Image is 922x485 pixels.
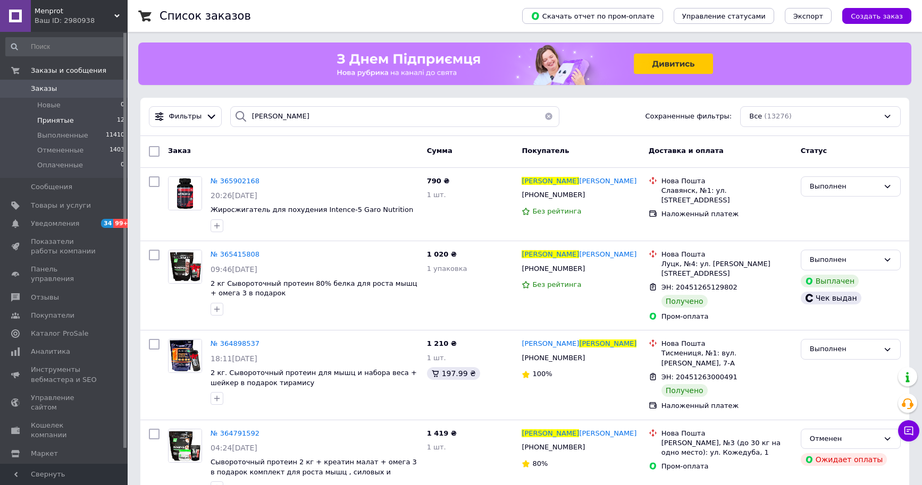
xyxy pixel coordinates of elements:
[427,443,446,451] span: 1 шт.
[211,429,259,437] a: № 364791592
[31,66,106,75] span: Заказы и сообщения
[101,219,113,228] span: 34
[661,384,708,397] div: Получено
[31,293,59,302] span: Отзывы
[579,429,636,437] span: [PERSON_NAME]
[522,176,636,186] a: [PERSON_NAME][PERSON_NAME]
[427,147,452,155] span: Сумма
[427,367,480,380] div: 197.99 ₴
[31,329,88,338] span: Каталог ProSale
[522,250,579,258] span: [PERSON_NAME]
[31,365,98,384] span: Инструменты вебмастера и SEO
[113,219,131,228] span: 99+
[661,438,792,457] div: [PERSON_NAME], №3 (до 30 кг на одно место): ул. Кожедуба, 1
[37,100,61,110] span: Новые
[211,279,417,297] a: 2 кг Сывороточный протеин 80% белка для роста мышц + омега 3 в подарок
[168,429,202,463] a: Фото товару
[211,250,259,258] a: № 365415808
[31,237,98,256] span: Показатели работы компании
[522,265,585,273] span: [PHONE_NUMBER]
[810,433,879,445] div: Отменен
[532,207,581,215] span: Без рейтинга
[169,339,202,372] img: Фото товару
[579,339,636,347] span: [PERSON_NAME]
[785,8,832,24] button: Экспорт
[169,177,202,210] img: Фото товару
[211,339,259,347] span: № 364898537
[168,176,202,210] a: Фото товару
[522,339,636,349] a: [PERSON_NAME][PERSON_NAME]
[674,8,774,24] button: Управление статусами
[427,191,446,199] span: 1 шт.
[532,280,581,288] span: Без рейтинга
[810,344,879,355] div: Выполнен
[211,206,413,214] span: Жиросжигатель для похудения Intence-5 Garo Nutrition
[35,16,128,25] div: Ваш ID: 2980938
[661,283,737,291] span: ЭН: 20451265129802
[211,369,417,387] a: 2 кг. Сывороточный протеин для мышц и набора веса + шейкер в подарок тирамису
[532,370,552,378] span: 100%
[661,209,792,219] div: Наложенный платеж
[31,265,98,284] span: Панель управления
[427,250,457,258] span: 1 020 ₴
[522,177,579,185] span: [PERSON_NAME]
[230,106,560,127] input: Поиск по номеру заказа, ФИО покупателя, номеру телефона, Email, номеру накладной
[851,12,903,20] span: Создать заказ
[579,177,636,185] span: [PERSON_NAME]
[649,147,724,155] span: Доставка и оплата
[522,191,585,199] span: [PHONE_NUMBER]
[211,265,257,274] span: 09:46[DATE]
[37,116,74,125] span: Принятые
[832,12,911,20] a: Создать заказ
[661,373,737,381] span: ЭН: 20451263000491
[810,254,879,266] div: Выполнен
[427,354,446,362] span: 1 шт.
[110,146,124,155] span: 1403
[31,201,91,210] span: Товары и услуги
[427,429,457,437] span: 1 419 ₴
[810,181,879,192] div: Выполнен
[31,449,58,458] span: Маркет
[117,116,124,125] span: 12
[211,354,257,363] span: 18:11[DATE]
[579,250,636,258] span: [PERSON_NAME]
[661,401,792,411] div: Наложенный платеж
[661,339,792,348] div: Нова Пошта
[522,354,585,362] span: [PHONE_NUMBER]
[31,219,79,228] span: Уведомления
[682,12,766,20] span: Управление статусами
[661,312,792,321] div: Пром-оплата
[764,112,792,120] span: (13276)
[211,177,259,185] a: № 365902168
[661,348,792,368] div: Тисмениця, №1: вул. [PERSON_NAME], 7-А
[522,339,579,347] span: [PERSON_NAME]
[522,443,585,451] span: [PHONE_NUMBER]
[35,6,114,16] span: Menprot
[37,146,83,155] span: Отмененные
[522,8,663,24] button: Скачать отчет по пром-оплате
[169,112,202,122] span: Фильтры
[31,84,57,93] span: Заказы
[801,453,887,466] div: Ожидает оплаты
[121,100,124,110] span: 0
[106,131,124,140] span: 11410
[211,191,257,200] span: 20:26[DATE]
[801,292,861,304] div: Чек выдан
[169,429,202,462] img: Фото товару
[31,311,74,320] span: Покупатели
[31,421,98,440] span: Кошелек компании
[31,347,70,356] span: Аналитика
[427,177,450,185] span: 790 ₴
[661,462,792,471] div: Пром-оплата
[749,112,762,122] span: Все
[898,420,919,441] button: Чат с покупателем
[37,131,88,140] span: Выполненные
[168,147,191,155] span: Заказ
[37,160,83,170] span: Оплаченные
[661,429,792,438] div: Нова Пошта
